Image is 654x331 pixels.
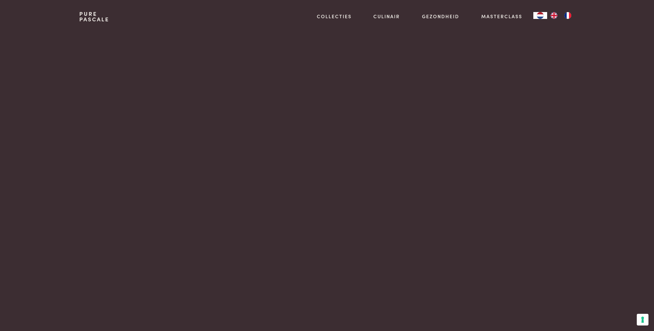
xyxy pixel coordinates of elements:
[533,12,547,19] a: NL
[547,12,561,19] a: EN
[533,12,547,19] div: Language
[481,13,522,20] a: Masterclass
[547,12,575,19] ul: Language list
[422,13,459,20] a: Gezondheid
[561,12,575,19] a: FR
[79,11,109,22] a: PurePascale
[637,314,648,325] button: Uw voorkeuren voor toestemming voor trackingtechnologieën
[373,13,400,20] a: Culinair
[533,12,575,19] aside: Language selected: Nederlands
[317,13,352,20] a: Collecties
